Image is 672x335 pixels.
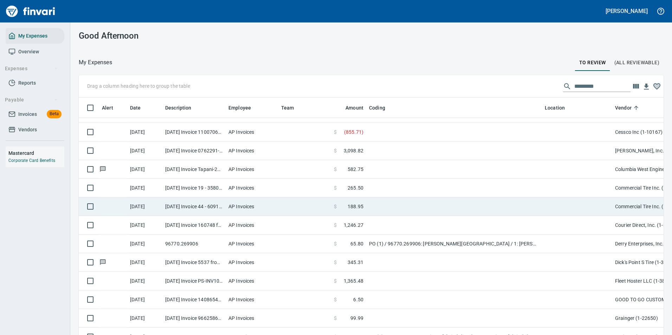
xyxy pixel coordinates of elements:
[102,104,113,112] span: Alert
[127,160,162,179] td: [DATE]
[162,309,226,328] td: [DATE] Invoice 9662586776 from Grainger (1-22650)
[226,197,278,216] td: AP Invoices
[334,222,337,229] span: $
[545,104,565,112] span: Location
[226,290,278,309] td: AP Invoices
[127,142,162,160] td: [DATE]
[344,277,363,284] span: 1,365.48
[226,272,278,290] td: AP Invoices
[162,123,226,142] td: [DATE] Invoice 11007063 from Cessco Inc (1-10167)
[162,290,226,309] td: [DATE] Invoice 140865403 from GOOD TO GO CUSTOMER SERVICE CENTER (1-21898)
[226,160,278,179] td: AP Invoices
[162,253,226,272] td: [DATE] Invoice 5537 from [GEOGRAPHIC_DATA] (1-38544)
[334,184,337,191] span: $
[162,197,226,216] td: [DATE] Invoice 44 - 60916 from Commercial Tire Inc. (1-39436)
[281,104,303,112] span: Team
[369,104,394,112] span: Coding
[6,122,64,138] a: Vendors
[228,104,251,112] span: Employee
[545,104,574,112] span: Location
[226,253,278,272] td: AP Invoices
[353,296,363,303] span: 6.50
[348,203,363,210] span: 188.95
[334,203,337,210] span: $
[18,125,37,134] span: Vendors
[2,62,61,75] button: Expenses
[334,259,337,266] span: $
[127,272,162,290] td: [DATE]
[130,104,150,112] span: Date
[18,32,47,40] span: My Expenses
[348,184,363,191] span: 265.50
[127,235,162,253] td: [DATE]
[614,58,659,67] span: (All Reviewable)
[334,315,337,322] span: $
[350,315,363,322] span: 99.99
[348,166,363,173] span: 582.75
[369,104,385,112] span: Coding
[366,235,542,253] td: PO (1) / 96770.269906: [PERSON_NAME][GEOGRAPHIC_DATA] / 1: [PERSON_NAME][GEOGRAPHIC_DATA] [GEOGRA...
[348,259,363,266] span: 345.31
[615,104,641,112] span: Vendor
[18,110,37,119] span: Invoices
[615,104,632,112] span: Vendor
[162,216,226,235] td: [DATE] Invoice 160748 from Courier Direct, Inc. (1-38011)
[226,142,278,160] td: AP Invoices
[334,147,337,154] span: $
[226,123,278,142] td: AP Invoices
[127,197,162,216] td: [DATE]
[18,79,36,87] span: Reports
[162,142,226,160] td: [DATE] Invoice 0762291-IN from [PERSON_NAME], Inc. (1-39587)
[79,58,112,67] nav: breadcrumb
[165,104,201,112] span: Description
[281,104,294,112] span: Team
[336,104,363,112] span: Amount
[165,104,192,112] span: Description
[226,179,278,197] td: AP Invoices
[350,240,363,247] span: 65.80
[127,253,162,272] td: [DATE]
[604,6,650,17] button: [PERSON_NAME]
[130,104,141,112] span: Date
[6,44,64,60] a: Overview
[127,309,162,328] td: [DATE]
[5,96,58,104] span: Payable
[344,147,363,154] span: 3,098.82
[344,129,363,136] span: ( 855.71 )
[226,235,278,253] td: AP Invoices
[6,28,64,44] a: My Expenses
[2,93,61,106] button: Payable
[162,179,226,197] td: [DATE] Invoice 19 - 358011 from Commercial Tire Inc. (1-39436)
[6,106,64,122] a: InvoicesBeta
[99,167,106,171] span: Has messages
[79,31,263,41] h3: Good Afternoon
[18,47,39,56] span: Overview
[334,277,337,284] span: $
[579,58,606,67] span: To Review
[127,179,162,197] td: [DATE]
[47,110,62,118] span: Beta
[162,160,226,179] td: [DATE] Invoice Tapani-22-03 7 from Columbia West Engineering Inc (1-10225)
[127,290,162,309] td: [DATE]
[127,123,162,142] td: [DATE]
[334,296,337,303] span: $
[6,75,64,91] a: Reports
[87,83,190,90] p: Drag a column heading here to group the table
[226,216,278,235] td: AP Invoices
[228,104,260,112] span: Employee
[606,7,648,15] h5: [PERSON_NAME]
[652,81,662,92] button: Column choices favorited. Click to reset to default
[4,3,57,20] img: Finvari
[8,149,64,157] h6: Mastercard
[99,260,106,264] span: Has messages
[641,81,652,92] button: Download table
[334,129,337,136] span: $
[162,235,226,253] td: 96770.269906
[345,104,363,112] span: Amount
[5,64,58,73] span: Expenses
[344,222,363,229] span: 1,246.27
[102,104,122,112] span: Alert
[334,166,337,173] span: $
[162,272,226,290] td: [DATE] Invoice PS-INV100115920 from Fleet Hoster LLC (1-38117)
